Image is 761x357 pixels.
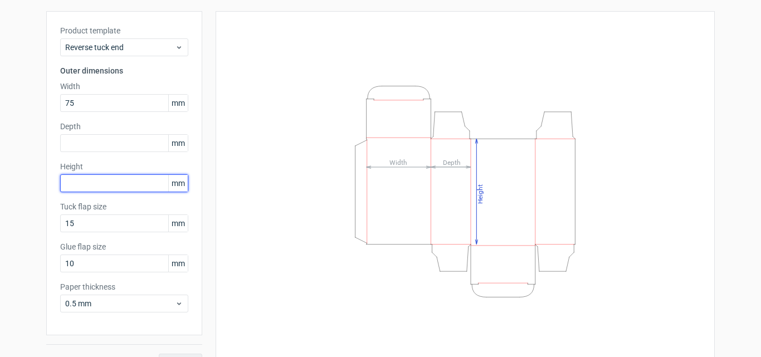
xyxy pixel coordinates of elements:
[60,281,188,292] label: Paper thickness
[65,42,175,53] span: Reverse tuck end
[168,215,188,232] span: mm
[389,158,407,166] tspan: Width
[60,121,188,132] label: Depth
[60,65,188,76] h3: Outer dimensions
[168,95,188,111] span: mm
[65,298,175,309] span: 0.5 mm
[443,158,461,166] tspan: Depth
[60,241,188,252] label: Glue flap size
[168,255,188,272] span: mm
[168,175,188,192] span: mm
[60,81,188,92] label: Width
[60,25,188,36] label: Product template
[60,201,188,212] label: Tuck flap size
[476,184,484,203] tspan: Height
[168,135,188,151] span: mm
[60,161,188,172] label: Height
